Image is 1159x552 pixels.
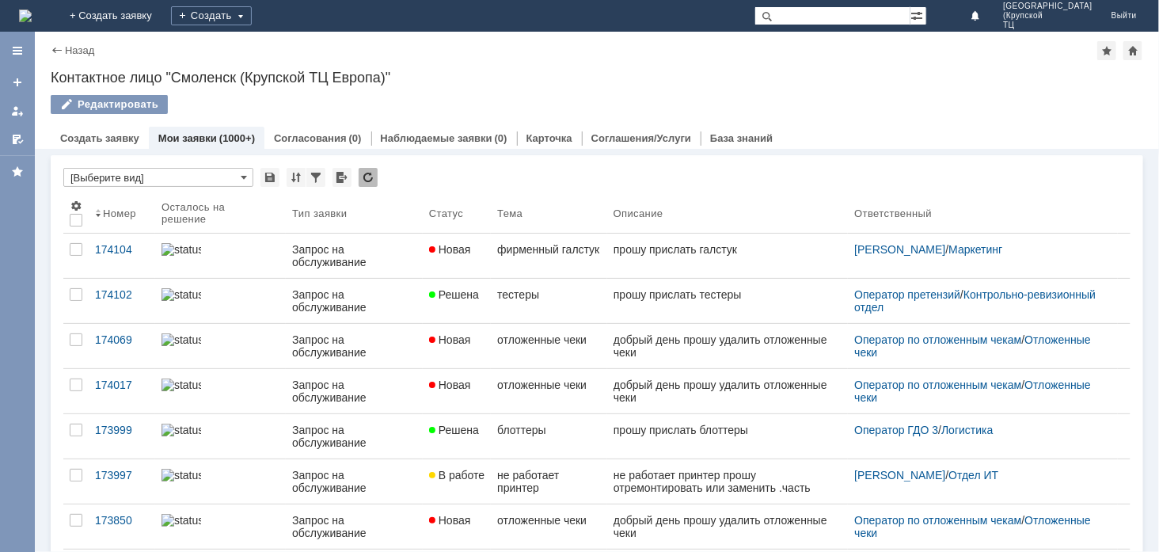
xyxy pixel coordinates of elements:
[614,207,663,219] div: Описание
[359,168,378,187] div: Обновлять список
[292,243,416,268] div: Запрос на обслуживание
[1123,41,1142,60] div: Сделать домашней страницей
[95,243,149,256] div: 174104
[89,279,155,323] a: 174102
[219,132,255,144] div: (1000+)
[274,132,347,144] a: Согласования
[854,333,1021,346] a: Оператор по отложенным чекам
[854,379,1021,391] a: Оператор по отложенным чекам
[497,207,522,219] div: Тема
[89,193,155,234] th: Номер
[491,279,606,323] a: тестеры
[286,279,423,323] a: Запрос на обслуживание
[423,459,491,504] a: В работе
[710,132,773,144] a: База знаний
[286,504,423,549] a: Запрос на обслуживание
[854,514,1093,539] a: Отложенные чеки
[161,288,201,301] img: statusbar-100 (1).png
[161,243,201,256] img: statusbar-100 (1).png
[854,207,932,219] div: Ответственный
[497,379,600,391] div: отложенные чеки
[429,379,471,391] span: Новая
[155,504,286,549] a: statusbar-100 (1).png
[89,504,155,549] a: 173850
[19,10,32,22] a: Перейти на домашнюю страницу
[5,70,30,95] a: Создать заявку
[854,514,1021,527] a: Оператор по отложенным чекам
[491,324,606,368] a: отложенные чеки
[155,193,286,234] th: Осталось на решение
[497,333,600,346] div: отложенные чеки
[854,288,1099,314] a: Контрольно-ревизионный отдел
[286,414,423,459] a: Запрос на обслуживание
[429,288,479,301] span: Решена
[95,379,149,391] div: 174017
[292,424,416,449] div: Запрос на обслуживание
[161,424,201,436] img: statusbar-100 (1).png
[287,168,306,187] div: Сортировка...
[429,207,463,219] div: Статус
[497,243,600,256] div: фирменный галстук
[491,234,606,278] a: фирменный галстук
[1003,21,1092,30] span: ТЦ
[423,414,491,459] a: Решена
[292,469,416,494] div: Запрос на обслуживание
[155,369,286,413] a: statusbar-100 (1).png
[497,424,600,436] div: блоттеры
[854,333,1093,359] a: Отложенные чеки
[854,288,960,301] a: Оператор претензий
[854,243,1111,256] div: /
[429,424,479,436] span: Решена
[286,324,423,368] a: Запрос на обслуживание
[292,207,347,219] div: Тип заявки
[948,243,1002,256] a: Маркетинг
[89,414,155,459] a: 173999
[423,369,491,413] a: Новая
[155,324,286,368] a: statusbar-100 (1).png
[854,333,1111,359] div: /
[854,288,1111,314] div: /
[948,469,998,482] a: Отдел ИТ
[491,414,606,459] a: блоттеры
[491,459,606,504] a: не работает принтер
[5,98,30,124] a: Мои заявки
[429,243,471,256] span: Новая
[491,193,606,234] th: Тема
[495,132,507,144] div: (0)
[95,469,149,482] div: 173997
[429,514,471,527] span: Новая
[155,414,286,459] a: statusbar-100 (1).png
[161,514,201,527] img: statusbar-100 (1).png
[89,369,155,413] a: 174017
[155,234,286,278] a: statusbar-100 (1).png
[306,168,325,187] div: Фильтрация...
[349,132,362,144] div: (0)
[429,469,484,482] span: В работе
[65,44,94,56] a: Назад
[95,288,149,301] div: 174102
[95,333,149,346] div: 174069
[423,193,491,234] th: Статус
[51,70,1143,86] div: Контактное лицо "Смоленск (Крупской ТЦ Европа)"
[155,279,286,323] a: statusbar-100 (1).png
[429,333,471,346] span: Новая
[491,504,606,549] a: отложенные чеки
[423,504,491,549] a: Новая
[1003,11,1092,21] span: (Крупской
[286,369,423,413] a: Запрос на обслуживание
[286,459,423,504] a: Запрос на обслуживание
[155,459,286,504] a: statusbar-100 (1).png
[286,234,423,278] a: Запрос на обслуживание
[854,379,1093,404] a: Отложенные чеки
[89,324,155,368] a: 174069
[161,201,267,225] div: Осталось на решение
[89,234,155,278] a: 174104
[591,132,691,144] a: Соглашения/Услуги
[848,193,1118,234] th: Ответственный
[854,469,945,482] a: [PERSON_NAME]
[491,369,606,413] a: отложенные чеки
[70,200,82,212] span: Настройки
[89,459,155,504] a: 173997
[854,379,1111,404] div: /
[854,424,1111,436] div: /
